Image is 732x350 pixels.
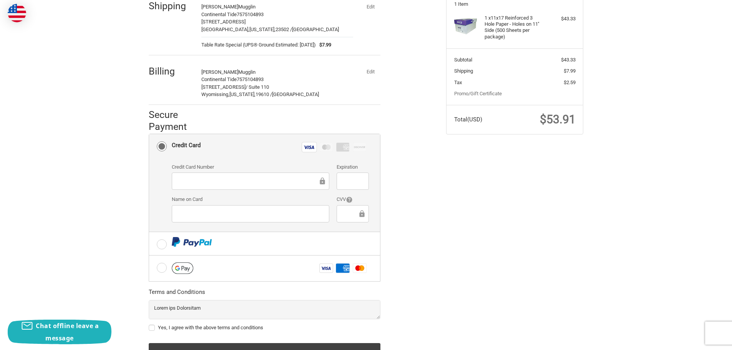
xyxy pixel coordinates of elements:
[149,65,194,77] h2: Billing
[337,196,368,203] label: CVV
[342,209,357,218] iframe: Secure Credit Card Frame - CVV
[246,84,269,90] span: / Suite 110
[316,41,332,49] span: $7.99
[149,288,205,300] legend: Terms and Conditions
[454,80,462,85] span: Tax
[36,322,99,342] span: Chat offline leave a message
[237,76,264,82] span: 7575104893
[276,27,292,32] span: 23502 /
[561,57,576,63] span: $43.33
[201,12,237,17] span: Continental Tide
[201,19,246,25] span: [STREET_ADDRESS]
[8,4,26,22] img: duty and tax information for United States
[337,163,368,171] label: Expiration
[545,15,576,23] div: $43.33
[172,262,193,274] img: Google Pay icon
[201,69,238,75] span: [PERSON_NAME]
[454,116,482,123] span: Total (USD)
[454,1,576,7] h3: 1 Item
[177,209,324,218] iframe: Secure Credit Card Frame - Cardholder Name
[201,27,249,32] span: [GEOGRAPHIC_DATA],
[149,300,380,319] textarea: Lorem ips Dolorsitam Consectet adipisc Elit sed doei://tem.04i19.utl Etdolor ma aliq://eni.37a66....
[360,66,380,77] button: Edit
[342,177,363,186] iframe: Secure Credit Card Frame - Expiration Date
[540,113,576,126] span: $53.91
[238,69,256,75] span: Mugglin
[237,12,264,17] span: 7575104893
[292,27,339,32] span: [GEOGRAPHIC_DATA]
[238,4,256,10] span: Mugglin
[272,91,319,97] span: [GEOGRAPHIC_DATA]
[454,57,472,63] span: Subtotal
[149,109,201,133] h2: Secure Payment
[229,91,256,97] span: [US_STATE],
[172,163,329,171] label: Credit Card Number
[172,237,212,247] img: PayPal icon
[172,139,201,152] div: Credit Card
[172,196,329,203] label: Name on Card
[201,76,237,82] span: Continental Tide
[454,91,502,96] a: Promo/Gift Certificate
[564,68,576,74] span: $7.99
[256,91,272,97] span: 19610 /
[201,4,238,10] span: [PERSON_NAME]
[177,177,318,186] iframe: Secure Credit Card Frame - Credit Card Number
[360,1,380,12] button: Edit
[201,84,246,90] span: [STREET_ADDRESS]
[201,91,229,97] span: Wyomissing,
[454,68,473,74] span: Shipping
[249,27,276,32] span: [US_STATE],
[201,41,316,49] span: Table Rate Special (UPS® Ground Estimated: [DATE])
[8,320,111,344] button: Chat offline leave a message
[564,80,576,85] span: $2.59
[149,325,380,331] label: Yes, I agree with the above terms and conditions
[485,15,543,40] h4: 1 x 11x17 Reinforced 3 Hole Paper - Holes on 11'' Side (500 Sheets per package)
